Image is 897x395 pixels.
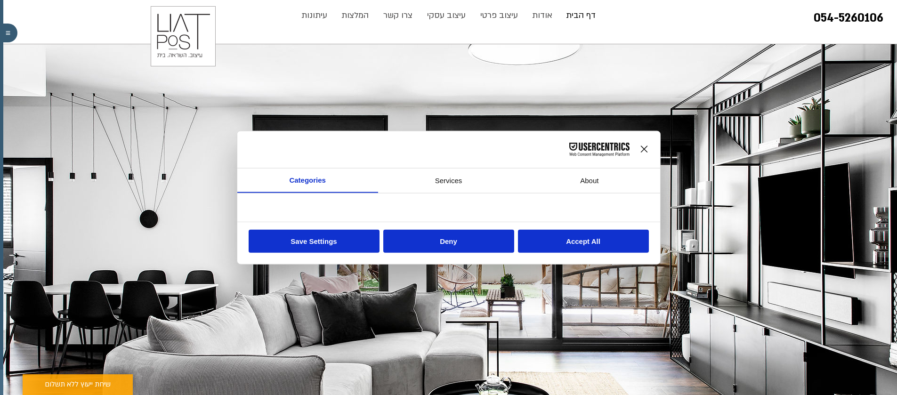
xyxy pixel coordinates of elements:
p: עיתונות [297,6,332,25]
a: שיחת ייעוץ ללא תשלום [23,374,133,395]
p: דף הבית [561,6,600,25]
a: אודות [525,6,559,25]
a: עיצוב עסקי [420,6,473,25]
p: המלצות [337,6,373,25]
p: צרו קשר [379,6,417,25]
nav: אתר [294,6,603,25]
a: עיצוב פרטי [473,6,525,25]
a: 054-5260106 [814,10,883,26]
p: אודות [527,6,557,25]
a: דף הבית [559,6,603,25]
a: עיתונות [294,6,334,25]
p: עיצוב עסקי [422,6,470,25]
span: שיחת ייעוץ ללא תשלום [45,379,111,390]
p: עיצוב פרטי [476,6,523,25]
a: צרו קשר [376,6,420,25]
a: המלצות [334,6,376,25]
